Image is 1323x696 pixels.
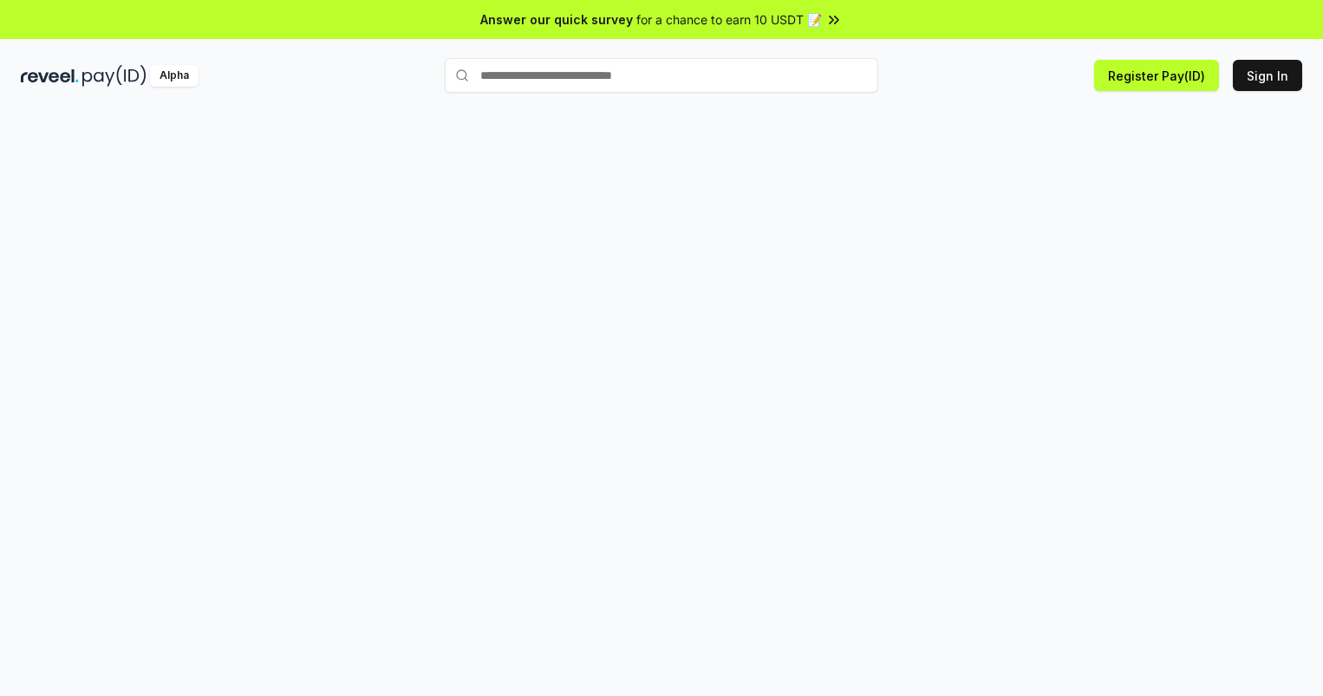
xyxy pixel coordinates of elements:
[636,10,822,29] span: for a chance to earn 10 USDT 📝
[21,65,79,87] img: reveel_dark
[1094,60,1219,91] button: Register Pay(ID)
[150,65,199,87] div: Alpha
[480,10,633,29] span: Answer our quick survey
[82,65,147,87] img: pay_id
[1233,60,1302,91] button: Sign In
